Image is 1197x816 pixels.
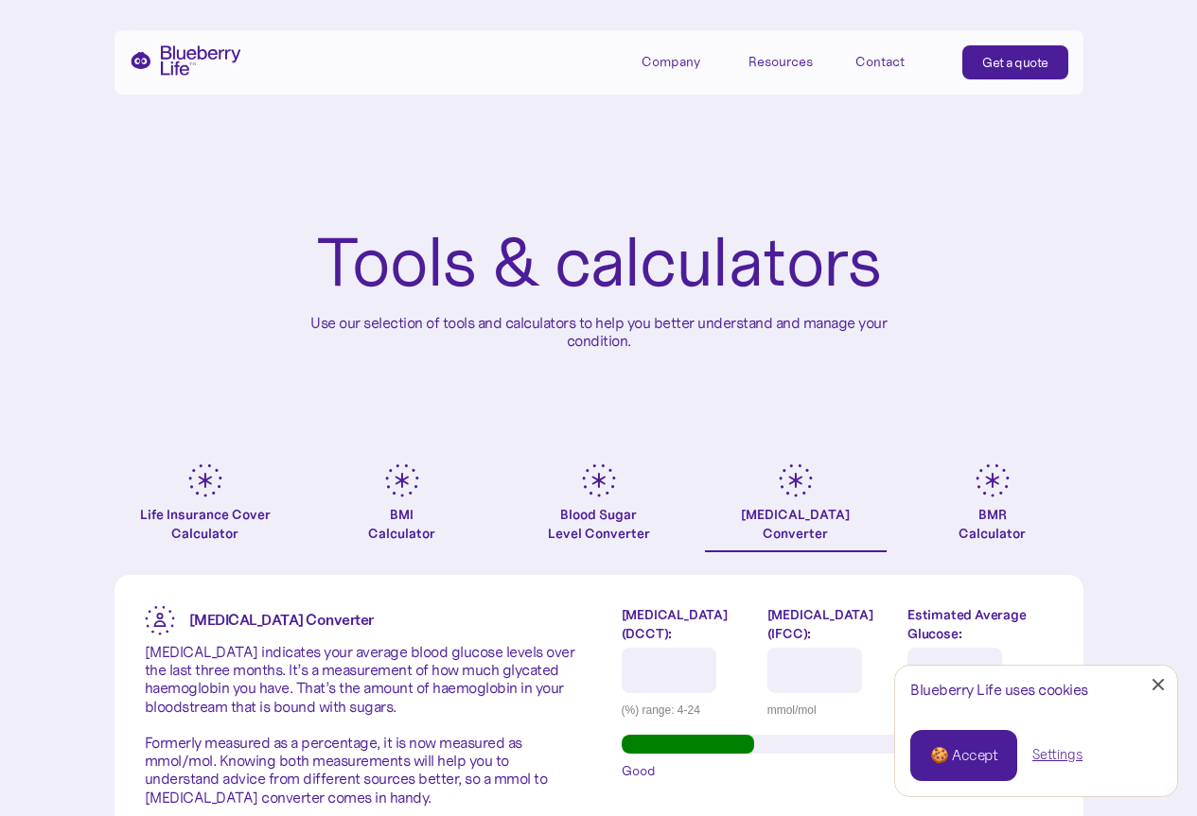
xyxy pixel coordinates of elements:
[622,701,753,720] div: (%) range: 4-24
[962,45,1068,79] a: Get a quote
[705,463,887,552] a: [MEDICAL_DATA]Converter
[907,605,1052,643] label: Estimated Average Glucose:
[316,227,881,299] h1: Tools & calculators
[1032,745,1083,765] a: Settings
[910,681,1162,699] div: Blueberry Life uses cookies
[642,54,700,70] div: Company
[130,45,241,76] a: home
[767,605,893,643] label: [MEDICAL_DATA] (IFCC):
[548,505,650,543] div: Blood Sugar Level Converter
[748,45,834,77] div: Resources
[855,45,941,77] a: Contact
[311,463,493,552] a: BMICalculator
[145,643,576,807] p: [MEDICAL_DATA] indicates your average blood glucose levels over the last three months. It’s a mea...
[114,463,296,552] a: Life Insurance Cover Calculator
[642,45,727,77] div: Company
[748,54,813,70] div: Resources
[741,505,850,543] div: [MEDICAL_DATA] Converter
[114,505,296,543] div: Life Insurance Cover Calculator
[902,463,1083,552] a: BMRCalculator
[622,761,656,780] span: Good
[1139,666,1177,703] a: Close Cookie Popup
[189,610,374,629] strong: [MEDICAL_DATA] Converter
[508,463,690,552] a: Blood SugarLevel Converter
[296,314,902,350] p: Use our selection of tools and calculators to help you better understand and manage your condition.
[622,605,753,643] label: [MEDICAL_DATA] (DCCT):
[910,730,1017,781] a: 🍪 Accept
[930,745,997,766] div: 🍪 Accept
[982,53,1048,72] div: Get a quote
[1158,685,1159,686] div: Close Cookie Popup
[855,54,905,70] div: Contact
[767,701,893,720] div: mmol/mol
[368,505,435,543] div: BMI Calculator
[959,505,1026,543] div: BMR Calculator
